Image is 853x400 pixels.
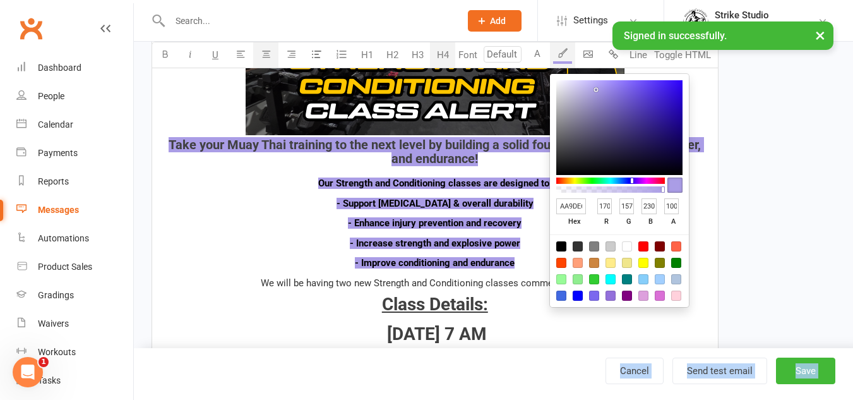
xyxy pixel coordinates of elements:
button: H4 [430,42,455,68]
button: Line [626,42,651,68]
div: #9370db [605,291,616,301]
div: #333333 [573,241,583,252]
div: #7b68ee [589,291,599,301]
div: Strike Studio [715,9,769,21]
span: Take your Muay Thai training to the next level by building a solid foundation of strength, power,... [169,137,704,166]
a: Cancel [605,358,664,384]
span: 1 [39,357,49,367]
button: Toggle HTML [651,42,714,68]
div: #cccccc [605,241,616,252]
div: Strike Studio [715,21,769,32]
div: #ffffff [622,241,632,252]
div: Tasks [38,375,61,385]
div: #00ffff [605,274,616,284]
span: [DATE] 7 AM [387,324,487,344]
div: #ffa07a [573,258,583,268]
div: #a2cffe [655,274,665,284]
div: #87cefa [638,274,648,284]
div: Dashboard [38,63,81,73]
div: #008000 [671,258,681,268]
div: #b0c4de [671,274,681,284]
button: H1 [354,42,379,68]
div: Calendar [38,119,73,130]
div: #0000ff [573,291,583,301]
button: Font [455,42,480,68]
div: #ffec8b [605,258,616,268]
div: #90ee90 [573,274,583,284]
div: #32cd32 [589,274,599,284]
div: #98fb98 [556,274,566,284]
div: #000000 [556,241,566,252]
div: #800000 [655,241,665,252]
span: We will be having two new Strength and Conditioning classes commencing [DATE]. [261,277,609,289]
a: Automations [16,224,133,253]
span: - Support [MEDICAL_DATA] & overall durability [337,198,534,209]
span: Add [490,16,506,26]
span: - Improve conditioning and endurance​​​​​ [355,257,515,269]
button: U [203,42,228,68]
div: Gradings [38,290,74,300]
label: g [619,214,638,230]
div: Product Sales [38,262,92,272]
span: Settings [573,6,608,35]
div: #4169e1 [556,291,566,301]
div: #dda0dd [638,291,648,301]
a: Workouts [16,338,133,367]
a: Product Sales [16,253,133,281]
button: Add [468,10,522,32]
a: Waivers [16,310,133,338]
div: Reports [38,176,69,186]
div: #da70d6 [655,291,665,301]
img: 50017331-7326-4aa4-ab7f-55c028e701fd.png [246,9,624,135]
div: #ffff00 [638,258,648,268]
label: b [641,214,660,230]
button: H3 [405,42,430,68]
input: Search... [166,12,451,30]
div: Payments [38,148,78,158]
img: thumb_image1723780799.png [683,8,708,33]
div: #808080 [589,241,599,252]
div: #808000 [655,258,665,268]
iframe: Intercom live chat [13,357,43,387]
span: - Enhance injury prevention and recovery [348,217,522,229]
a: Calendar [16,111,133,139]
a: Dashboard [16,54,133,82]
a: Payments [16,139,133,167]
label: hex [556,214,594,230]
div: Workouts [38,347,76,357]
button: A [525,42,550,68]
div: #800080 [622,291,632,301]
span: Signed in successfully. [624,30,727,42]
div: Messages [38,205,79,215]
span: U [212,49,218,61]
div: #ff4500 [556,258,566,268]
a: Gradings [16,281,133,310]
a: Messages [16,196,133,224]
div: #cd853f [589,258,599,268]
button: H2 [379,42,405,68]
a: People [16,82,133,111]
label: r [597,214,616,230]
span: Class Details: [382,294,488,315]
div: People [38,91,64,101]
span: Our Strength and Conditioning classes are designed to: [318,178,552,189]
a: Tasks [16,367,133,395]
div: #ffd1dc [671,291,681,301]
button: Send test email [672,358,767,384]
div: Automations [38,233,89,243]
span: - Increase strength and explosive power [350,238,520,249]
label: a [664,214,683,230]
button: Save [776,358,835,384]
button: × [809,21,832,49]
a: Reports [16,167,133,196]
div: #ff0000 [638,241,648,252]
div: #ff6347 [671,241,681,252]
div: Waivers [38,318,69,329]
div: #f0e68c [622,258,632,268]
a: Clubworx [15,13,47,44]
div: #008080 [622,274,632,284]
